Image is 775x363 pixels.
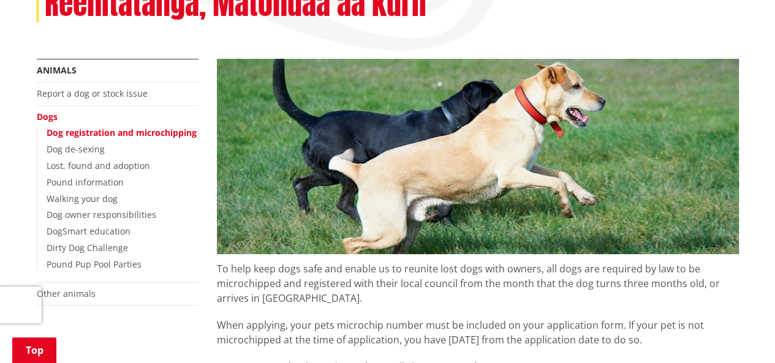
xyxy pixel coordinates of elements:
a: Top [12,337,56,363]
a: Dog de-sexing [47,143,105,155]
iframe: Messenger Launcher [719,312,763,356]
a: Report a dog or stock issue [37,88,148,99]
img: Register your dog [217,59,739,254]
a: Other animals [37,288,96,299]
a: Animals [37,64,77,76]
a: Walking your dog [47,193,118,204]
a: Dog owner responsibilities [47,209,156,220]
a: DogSmart education [47,225,130,237]
a: Dog registration and microchipping [47,127,197,138]
a: Lost, found and adoption [47,160,150,171]
p: When applying, your pets microchip number must be included on your application form. If your pet ... [217,318,739,347]
a: Pound Pup Pool Parties [47,258,142,270]
a: Dirty Dog Challenge [47,242,128,253]
a: Pound information [47,176,124,188]
p: To help keep dogs safe and enable us to reunite lost dogs with owners, all dogs are required by l... [217,254,739,305]
a: Dogs [37,111,58,122]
